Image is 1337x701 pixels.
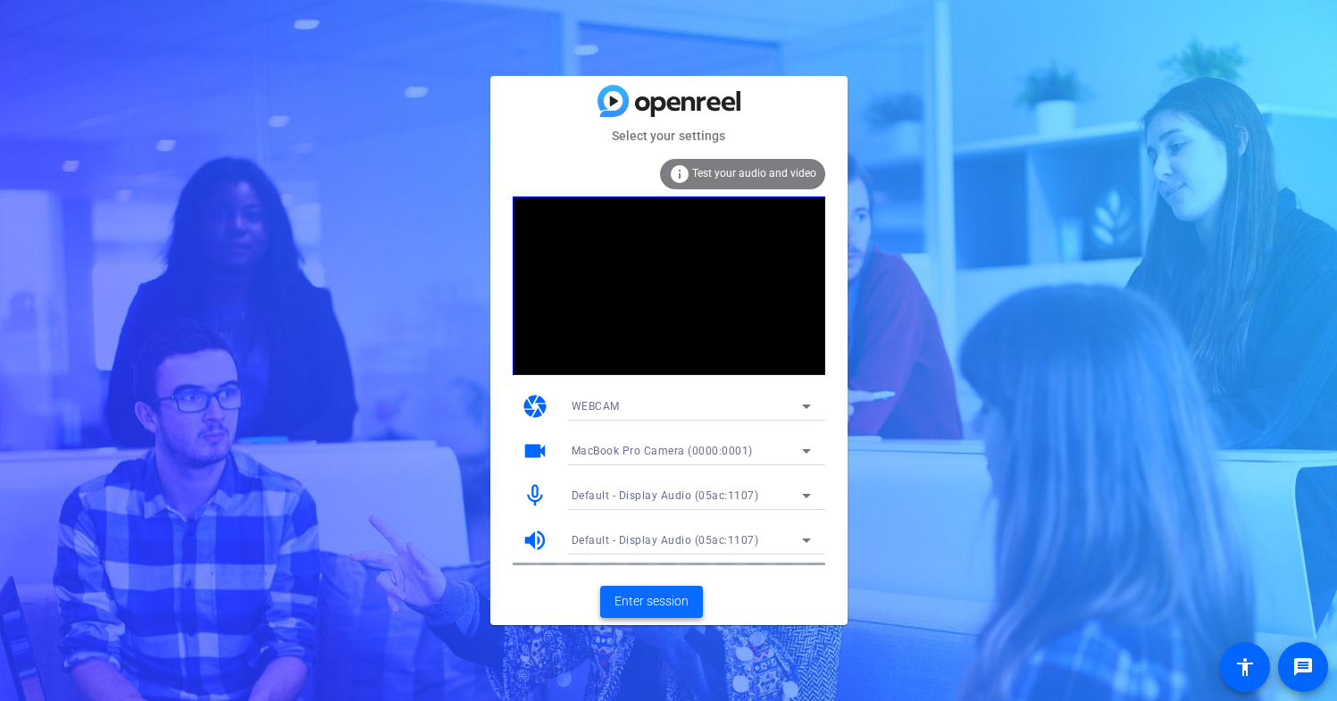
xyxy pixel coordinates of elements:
[597,85,740,116] img: blue-gradient.svg
[490,126,848,146] mat-card-subtitle: Select your settings
[669,163,690,185] mat-icon: info
[1234,656,1256,678] mat-icon: accessibility
[1292,656,1314,678] mat-icon: message
[522,527,548,554] mat-icon: volume_up
[572,445,753,457] span: MacBook Pro Camera (0000:0001)
[572,534,759,547] span: Default - Display Audio (05ac:1107)
[522,482,548,509] mat-icon: mic_none
[522,438,548,464] mat-icon: videocam
[614,592,689,611] span: Enter session
[600,586,703,618] button: Enter session
[572,400,620,413] span: WEBCAM
[522,393,548,420] mat-icon: camera
[692,167,816,179] span: Test your audio and video
[572,489,759,502] span: Default - Display Audio (05ac:1107)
